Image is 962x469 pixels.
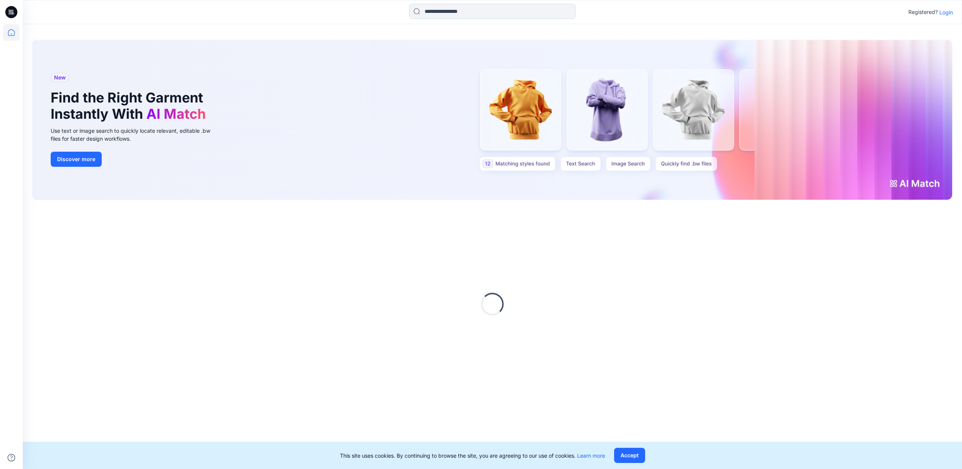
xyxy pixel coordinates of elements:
[908,8,938,17] p: Registered?
[51,152,102,167] button: Discover more
[146,106,206,122] span: AI Match
[939,8,953,16] p: Login
[51,127,221,143] div: Use text or image search to quickly locate relevant, editable .bw files for faster design workflows.
[340,452,605,460] p: This site uses cookies. By continuing to browse the site, you are agreeing to our use of cookies.
[614,448,645,463] button: Accept
[51,90,209,122] h1: Find the Right Garment Instantly With
[577,452,605,459] a: Learn more
[54,73,66,82] span: New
